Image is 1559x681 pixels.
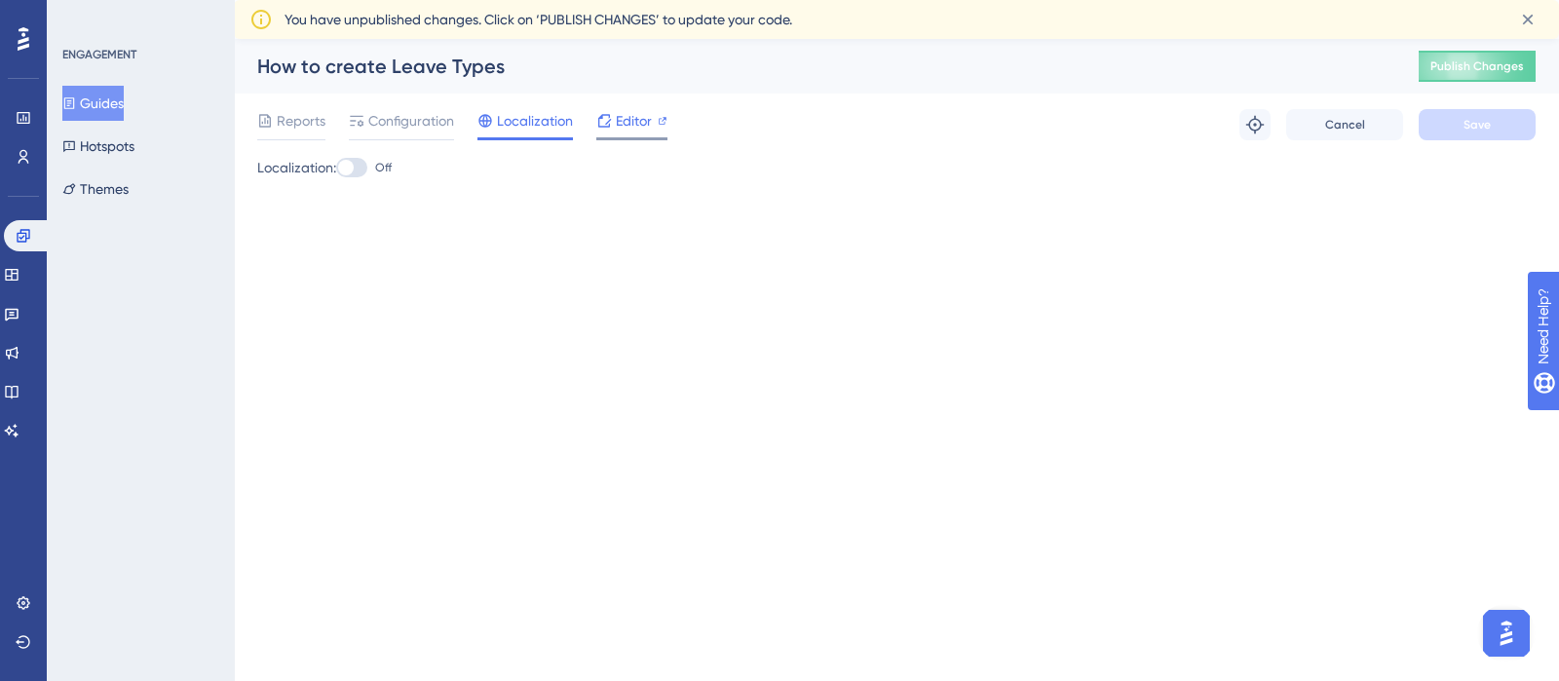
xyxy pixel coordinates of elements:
[497,109,573,132] span: Localization
[1477,604,1536,662] iframe: UserGuiding AI Assistant Launcher
[257,53,1370,80] div: How to create Leave Types
[375,160,392,175] span: Off
[1325,117,1365,132] span: Cancel
[1464,117,1491,132] span: Save
[616,109,652,132] span: Editor
[1419,109,1536,140] button: Save
[1419,51,1536,82] button: Publish Changes
[368,109,454,132] span: Configuration
[277,109,325,132] span: Reports
[257,156,1536,179] div: Localization:
[62,129,134,164] button: Hotspots
[62,47,136,62] div: ENGAGEMENT
[285,8,792,31] span: You have unpublished changes. Click on ‘PUBLISH CHANGES’ to update your code.
[1430,58,1524,74] span: Publish Changes
[62,171,129,207] button: Themes
[46,5,122,28] span: Need Help?
[1286,109,1403,140] button: Cancel
[62,86,124,121] button: Guides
